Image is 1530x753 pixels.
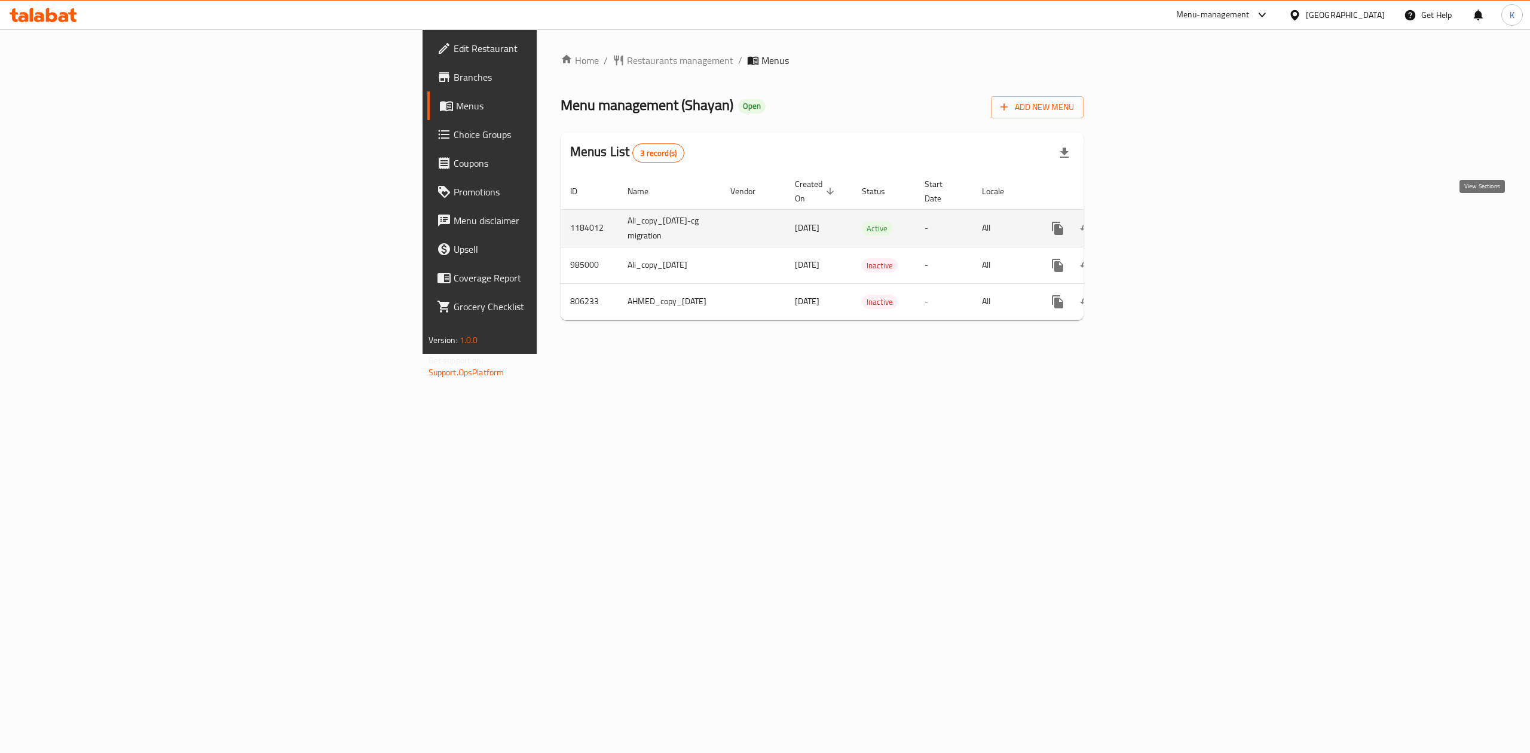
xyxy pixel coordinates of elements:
[454,156,669,170] span: Coupons
[982,184,1020,198] span: Locale
[454,213,669,228] span: Menu disclaimer
[1072,214,1101,243] button: Change Status
[915,247,972,283] td: -
[972,247,1034,283] td: All
[427,235,678,264] a: Upsell
[925,177,958,206] span: Start Date
[730,184,771,198] span: Vendor
[454,242,669,256] span: Upsell
[862,221,892,235] div: Active
[427,177,678,206] a: Promotions
[1050,139,1079,167] div: Export file
[795,220,819,235] span: [DATE]
[1072,287,1101,316] button: Change Status
[454,299,669,314] span: Grocery Checklist
[561,53,1084,68] nav: breadcrumb
[1306,8,1385,22] div: [GEOGRAPHIC_DATA]
[454,185,669,199] span: Promotions
[972,283,1034,320] td: All
[427,206,678,235] a: Menu disclaimer
[738,53,742,68] li: /
[738,99,766,114] div: Open
[1072,251,1101,280] button: Change Status
[1044,287,1072,316] button: more
[915,209,972,247] td: -
[972,209,1034,247] td: All
[429,353,484,368] span: Get support on:
[427,264,678,292] a: Coverage Report
[427,149,678,177] a: Coupons
[738,101,766,111] span: Open
[429,365,504,380] a: Support.OpsPlatform
[456,99,669,113] span: Menus
[795,293,819,309] span: [DATE]
[628,184,664,198] span: Name
[427,63,678,91] a: Branches
[570,184,593,198] span: ID
[454,127,669,142] span: Choice Groups
[460,332,478,348] span: 1.0.0
[915,283,972,320] td: -
[427,91,678,120] a: Menus
[795,257,819,273] span: [DATE]
[427,292,678,321] a: Grocery Checklist
[1044,251,1072,280] button: more
[862,258,898,273] div: Inactive
[427,120,678,149] a: Choice Groups
[454,271,669,285] span: Coverage Report
[862,222,892,235] span: Active
[862,259,898,273] span: Inactive
[632,143,684,163] div: Total records count
[454,70,669,84] span: Branches
[429,332,458,348] span: Version:
[1044,214,1072,243] button: more
[454,41,669,56] span: Edit Restaurant
[561,173,1168,320] table: enhanced table
[862,184,901,198] span: Status
[570,143,684,163] h2: Menus List
[991,96,1084,118] button: Add New Menu
[1510,8,1514,22] span: K
[627,53,733,68] span: Restaurants management
[1034,173,1168,210] th: Actions
[1176,8,1250,22] div: Menu-management
[633,148,684,159] span: 3 record(s)
[761,53,789,68] span: Menus
[795,177,838,206] span: Created On
[561,91,733,118] span: Menu management ( Shayan )
[862,295,898,309] span: Inactive
[1000,100,1074,115] span: Add New Menu
[427,34,678,63] a: Edit Restaurant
